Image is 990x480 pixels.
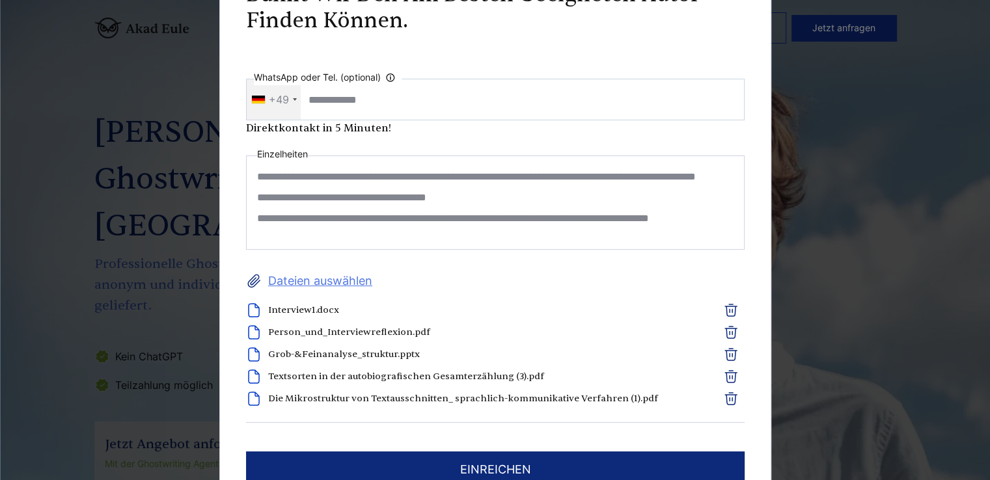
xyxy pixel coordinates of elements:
[269,89,289,110] div: +49
[246,325,694,340] li: Person_und_Interviewreflexion.pdf
[246,120,745,136] div: Direktkontakt in 5 Minuten!
[247,79,301,120] div: Telephone country code
[246,271,745,291] label: Dateien auswählen
[257,146,308,162] label: Einzelheiten
[246,391,694,407] li: Die Mikrostruktur von Textausschnitten_ sprachlich-kommunikative Verfahren (1).pdf
[254,70,402,85] label: WhatsApp oder Tel. (optional)
[246,369,694,384] li: Textsorten in der autobiografischen Gesamterzählung (3).pdf
[246,302,694,318] li: Interview1.docx
[246,347,694,362] li: Grob-&Feinanalyse_struktur.pptx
